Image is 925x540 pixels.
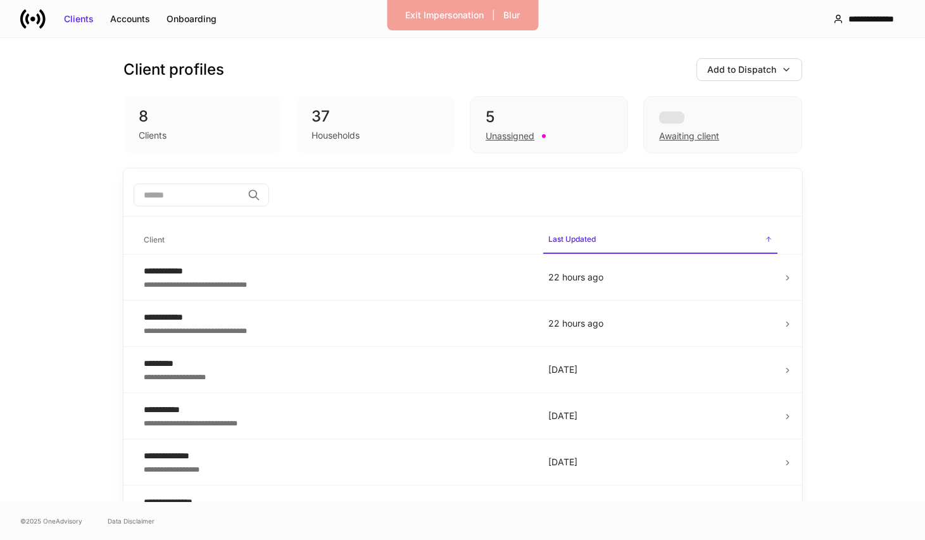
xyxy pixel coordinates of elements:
h6: Client [144,234,165,246]
h3: Client profiles [123,60,224,80]
p: [DATE] [548,410,772,422]
div: Clients [64,13,94,25]
div: Households [311,129,360,142]
button: Clients [56,9,102,29]
button: Add to Dispatch [696,58,802,81]
h6: Last Updated [548,233,596,245]
span: © 2025 OneAdvisory [20,516,82,526]
div: Onboarding [167,13,217,25]
div: Unassigned [486,130,534,142]
button: Onboarding [158,9,225,29]
p: 22 hours ago [548,317,772,330]
div: Exit Impersonation [405,9,484,22]
div: Awaiting client [659,130,719,142]
div: Clients [139,129,167,142]
button: Exit Impersonation [397,5,492,25]
div: Accounts [110,13,150,25]
div: Awaiting client [643,96,802,153]
div: 5Unassigned [470,96,628,153]
div: Blur [503,9,520,22]
div: 5 [486,107,612,127]
span: Client [139,227,533,253]
p: 22 hours ago [548,271,772,284]
p: [DATE] [548,456,772,468]
button: Blur [495,5,528,25]
div: 37 [311,106,439,127]
p: [DATE] [548,363,772,376]
button: Accounts [102,9,158,29]
div: 8 [139,106,267,127]
div: Add to Dispatch [707,63,776,76]
span: Last Updated [543,227,777,254]
a: Data Disclaimer [108,516,154,526]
